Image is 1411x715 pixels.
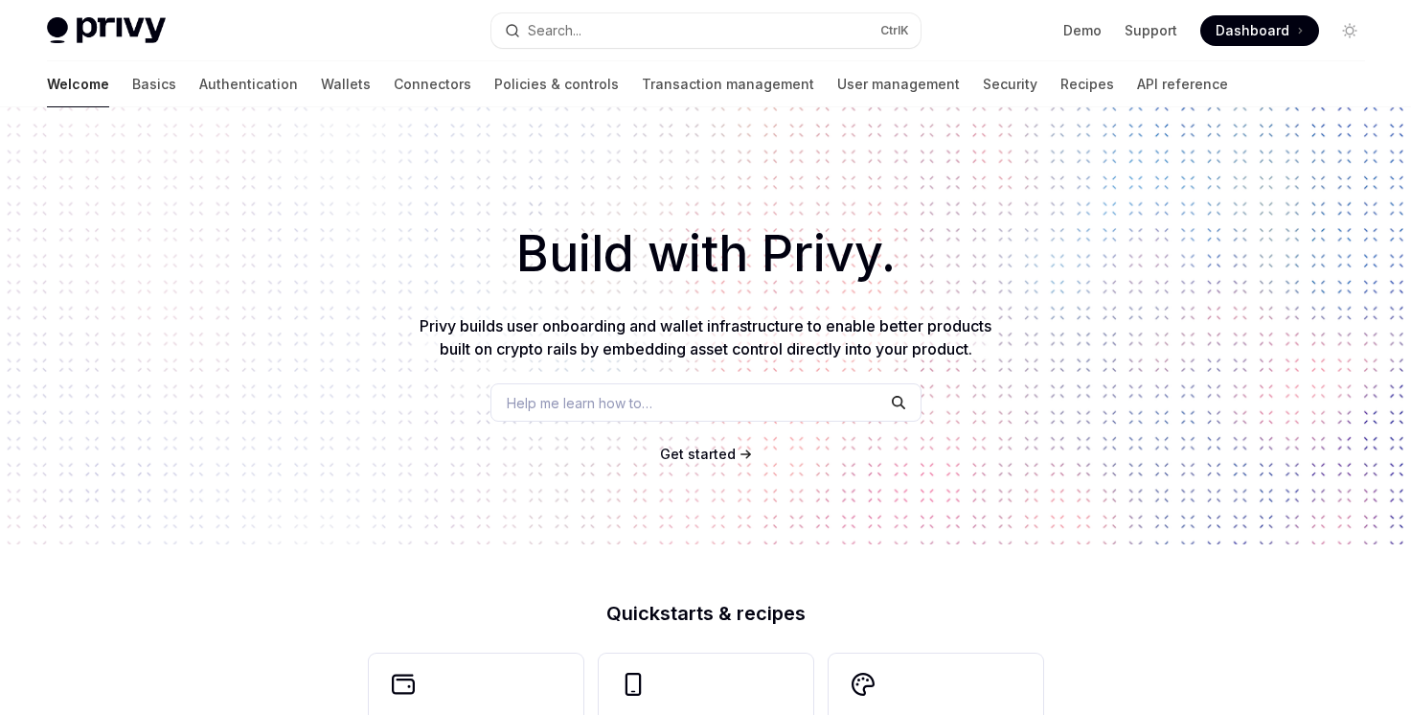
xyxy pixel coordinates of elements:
button: Toggle dark mode [1334,15,1365,46]
a: Transaction management [642,61,814,107]
h1: Build with Privy. [31,217,1380,291]
a: Demo [1063,21,1102,40]
a: User management [837,61,960,107]
span: Privy builds user onboarding and wallet infrastructure to enable better products built on crypto ... [420,316,991,358]
a: Recipes [1060,61,1114,107]
a: Wallets [321,61,371,107]
img: light logo [47,17,166,44]
a: Policies & controls [494,61,619,107]
a: API reference [1137,61,1228,107]
span: Ctrl K [880,23,909,38]
div: Search... [528,19,581,42]
a: Basics [132,61,176,107]
a: Welcome [47,61,109,107]
a: Dashboard [1200,15,1319,46]
a: Security [983,61,1037,107]
a: Connectors [394,61,471,107]
h2: Quickstarts & recipes [369,604,1043,623]
a: Authentication [199,61,298,107]
span: Dashboard [1216,21,1289,40]
button: Open search [491,13,921,48]
a: Support [1125,21,1177,40]
span: Help me learn how to… [507,393,652,413]
span: Get started [660,446,736,462]
a: Get started [660,445,736,464]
